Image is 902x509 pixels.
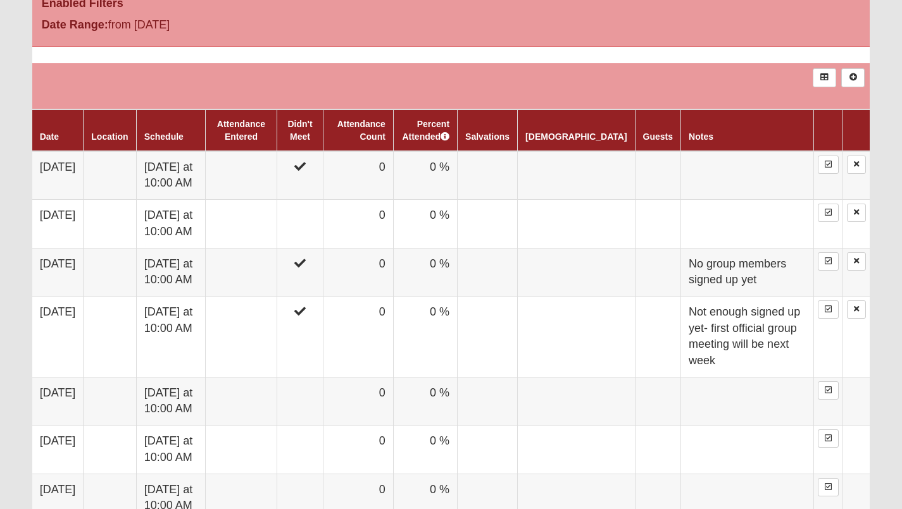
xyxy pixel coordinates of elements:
[393,426,457,474] td: 0 %
[681,248,814,296] td: No group members signed up yet
[32,151,84,200] td: [DATE]
[818,252,839,271] a: Enter Attendance
[689,132,713,142] a: Notes
[32,200,84,248] td: [DATE]
[635,109,680,151] th: Guests
[393,151,457,200] td: 0 %
[813,68,836,87] a: Export to Excel
[393,248,457,296] td: 0 %
[136,151,205,200] td: [DATE] at 10:00 AM
[323,248,393,296] td: 0
[323,200,393,248] td: 0
[32,377,84,425] td: [DATE]
[818,300,839,319] a: Enter Attendance
[818,204,839,222] a: Enter Attendance
[818,478,839,496] a: Enter Attendance
[393,200,457,248] td: 0 %
[40,132,59,142] a: Date
[91,132,128,142] a: Location
[144,132,184,142] a: Schedule
[847,252,866,271] a: Delete
[217,119,265,142] a: Attendance Entered
[323,377,393,425] td: 0
[847,156,866,174] a: Delete
[393,377,457,425] td: 0 %
[458,109,518,151] th: Salvations
[847,204,866,222] a: Delete
[32,16,311,37] div: from [DATE]
[32,296,84,377] td: [DATE]
[136,248,205,296] td: [DATE] at 10:00 AM
[518,109,635,151] th: [DEMOGRAPHIC_DATA]
[847,300,866,319] a: Delete
[818,156,839,174] a: Enter Attendance
[32,248,84,296] td: [DATE]
[841,68,865,87] a: Alt+N
[818,381,839,400] a: Enter Attendance
[42,16,108,34] label: Date Range:
[323,296,393,377] td: 0
[323,426,393,474] td: 0
[136,426,205,474] td: [DATE] at 10:00 AM
[136,377,205,425] td: [DATE] at 10:00 AM
[337,119,385,142] a: Attendance Count
[393,296,457,377] td: 0 %
[136,200,205,248] td: [DATE] at 10:00 AM
[136,296,205,377] td: [DATE] at 10:00 AM
[818,429,839,448] a: Enter Attendance
[32,426,84,474] td: [DATE]
[323,151,393,200] td: 0
[402,119,449,142] a: Percent Attended
[287,119,312,142] a: Didn't Meet
[681,296,814,377] td: Not enough signed up yet- first official group meeting will be next week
